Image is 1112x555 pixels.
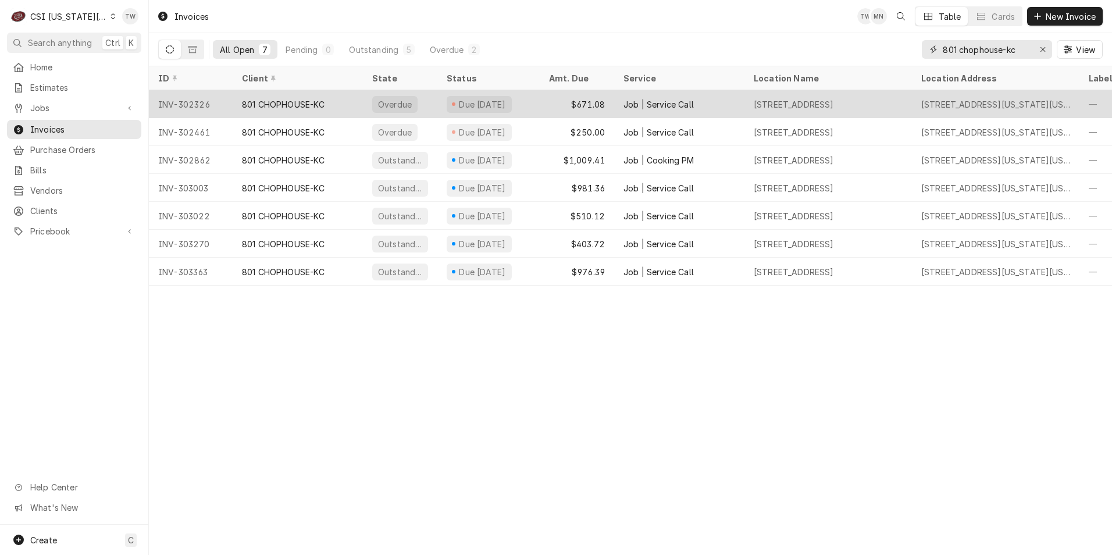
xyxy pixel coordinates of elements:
[7,140,141,159] a: Purchase Orders
[30,501,134,514] span: What's New
[30,10,107,23] div: CSI [US_STATE][GEOGRAPHIC_DATA]
[377,154,423,166] div: Outstanding
[623,126,694,138] div: Job | Service Call
[1074,44,1097,56] span: View
[149,118,233,146] div: INV-302461
[540,146,614,174] div: $1,009.41
[540,90,614,118] div: $671.08
[458,182,507,194] div: Due [DATE]
[623,266,694,278] div: Job | Service Call
[871,8,887,24] div: MN
[754,98,834,111] div: [STREET_ADDRESS]
[7,478,141,497] a: Go to Help Center
[242,126,325,138] div: 801 CHOPHOUSE-KC
[377,98,413,111] div: Overdue
[623,154,694,166] div: Job | Cooking PM
[30,81,136,94] span: Estimates
[992,10,1015,23] div: Cards
[286,44,318,56] div: Pending
[921,98,1070,111] div: [STREET_ADDRESS][US_STATE][US_STATE]
[1043,10,1098,23] span: New Invoice
[623,238,694,250] div: Job | Service Call
[28,37,92,49] span: Search anything
[921,126,1070,138] div: [STREET_ADDRESS][US_STATE][US_STATE]
[261,44,268,56] div: 7
[10,8,27,24] div: C
[754,154,834,166] div: [STREET_ADDRESS]
[377,266,423,278] div: Outstanding
[754,126,834,138] div: [STREET_ADDRESS]
[623,210,694,222] div: Job | Service Call
[458,154,507,166] div: Due [DATE]
[943,40,1030,59] input: Keyword search
[754,266,834,278] div: [STREET_ADDRESS]
[349,44,398,56] div: Outstanding
[458,126,507,138] div: Due [DATE]
[857,8,874,24] div: TW
[377,126,413,138] div: Overdue
[377,210,423,222] div: Outstanding
[7,161,141,180] a: Bills
[754,182,834,194] div: [STREET_ADDRESS]
[939,10,961,23] div: Table
[921,210,1070,222] div: [STREET_ADDRESS][US_STATE][US_STATE]
[30,184,136,197] span: Vendors
[549,72,603,84] div: Amt. Due
[892,7,910,26] button: Open search
[7,98,141,118] a: Go to Jobs
[871,8,887,24] div: Melissa Nehls's Avatar
[122,8,138,24] div: Tori Warrick's Avatar
[540,258,614,286] div: $976.39
[30,123,136,136] span: Invoices
[10,8,27,24] div: CSI Kansas City's Avatar
[754,72,900,84] div: Location Name
[242,72,351,84] div: Client
[1057,40,1103,59] button: View
[242,266,325,278] div: 801 CHOPHOUSE-KC
[30,205,136,217] span: Clients
[921,182,1070,194] div: [STREET_ADDRESS][US_STATE][US_STATE]
[430,44,464,56] div: Overdue
[458,210,507,222] div: Due [DATE]
[122,8,138,24] div: TW
[242,154,325,166] div: 801 CHOPHOUSE-KC
[623,98,694,111] div: Job | Service Call
[149,90,233,118] div: INV-302326
[325,44,332,56] div: 0
[30,144,136,156] span: Purchase Orders
[149,174,233,202] div: INV-303003
[105,37,120,49] span: Ctrl
[623,182,694,194] div: Job | Service Call
[458,238,507,250] div: Due [DATE]
[149,146,233,174] div: INV-302862
[7,201,141,220] a: Clients
[921,266,1070,278] div: [STREET_ADDRESS][US_STATE][US_STATE]
[754,210,834,222] div: [STREET_ADDRESS]
[129,37,134,49] span: K
[149,258,233,286] div: INV-303363
[447,72,528,84] div: Status
[405,44,412,56] div: 5
[242,238,325,250] div: 801 CHOPHOUSE-KC
[128,534,134,546] span: C
[242,182,325,194] div: 801 CHOPHOUSE-KC
[471,44,477,56] div: 2
[7,33,141,53] button: Search anythingCtrlK
[7,498,141,517] a: Go to What's New
[242,98,325,111] div: 801 CHOPHOUSE-KC
[1033,40,1052,59] button: Erase input
[7,58,141,77] a: Home
[7,222,141,241] a: Go to Pricebook
[1027,7,1103,26] button: New Invoice
[540,118,614,146] div: $250.00
[220,44,254,56] div: All Open
[458,266,507,278] div: Due [DATE]
[30,225,118,237] span: Pricebook
[921,154,1070,166] div: [STREET_ADDRESS][US_STATE][US_STATE]
[372,72,428,84] div: State
[921,72,1068,84] div: Location Address
[540,202,614,230] div: $510.12
[30,102,118,114] span: Jobs
[30,481,134,493] span: Help Center
[7,78,141,97] a: Estimates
